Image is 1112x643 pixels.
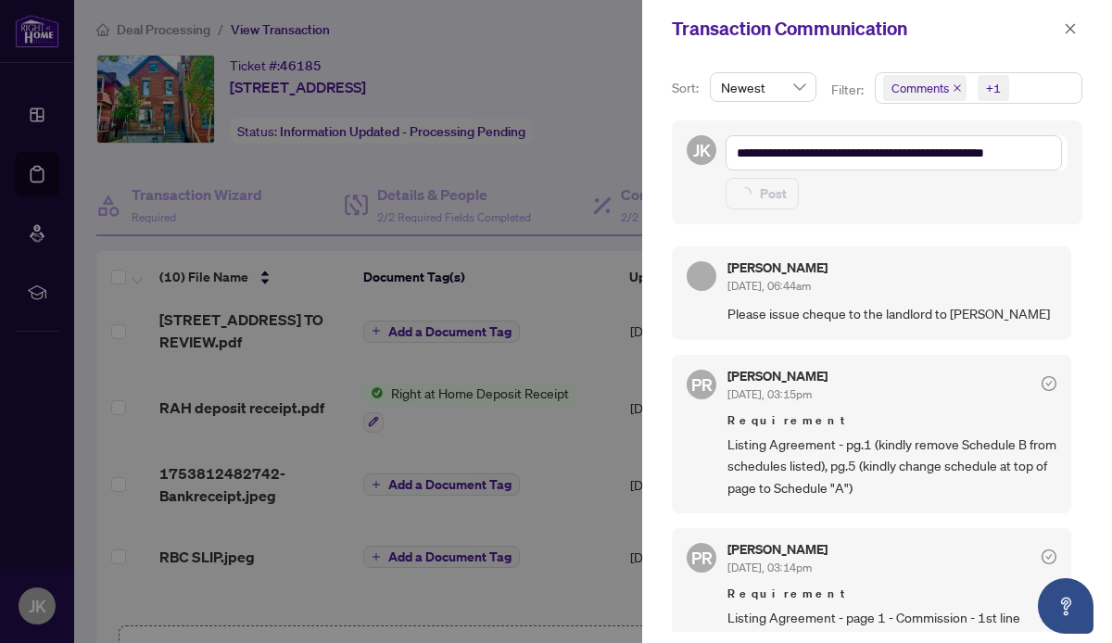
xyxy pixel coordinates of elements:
span: Newest [721,73,805,101]
h5: [PERSON_NAME] [727,543,828,556]
h5: [PERSON_NAME] [727,261,828,274]
span: [DATE], 03:14pm [727,561,812,574]
span: [DATE], 06:44am [727,279,811,293]
span: close [1064,22,1077,35]
span: Comments [883,75,967,101]
span: Please issue cheque to the landlord to [PERSON_NAME] [727,303,1056,324]
button: Post [726,178,799,209]
span: close [953,83,962,93]
h5: [PERSON_NAME] [727,370,828,383]
p: Sort: [672,78,702,98]
img: Profile Icon [688,262,715,290]
div: Transaction Communication [672,15,1058,43]
span: Requirement [727,585,1056,603]
span: Listing Agreement - pg.1 (kindly remove Schedule B from schedules listed), pg.5 (kindly change sc... [727,434,1056,498]
span: PR [691,372,713,397]
span: Comments [891,79,949,97]
span: PR [691,545,713,571]
span: check-circle [1042,549,1056,564]
p: Filter: [831,80,866,100]
span: Requirement [727,411,1056,430]
button: Open asap [1038,578,1093,634]
div: +1 [986,79,1001,97]
span: [DATE], 03:15pm [727,387,812,401]
span: check-circle [1042,376,1056,391]
span: JK [693,137,711,163]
